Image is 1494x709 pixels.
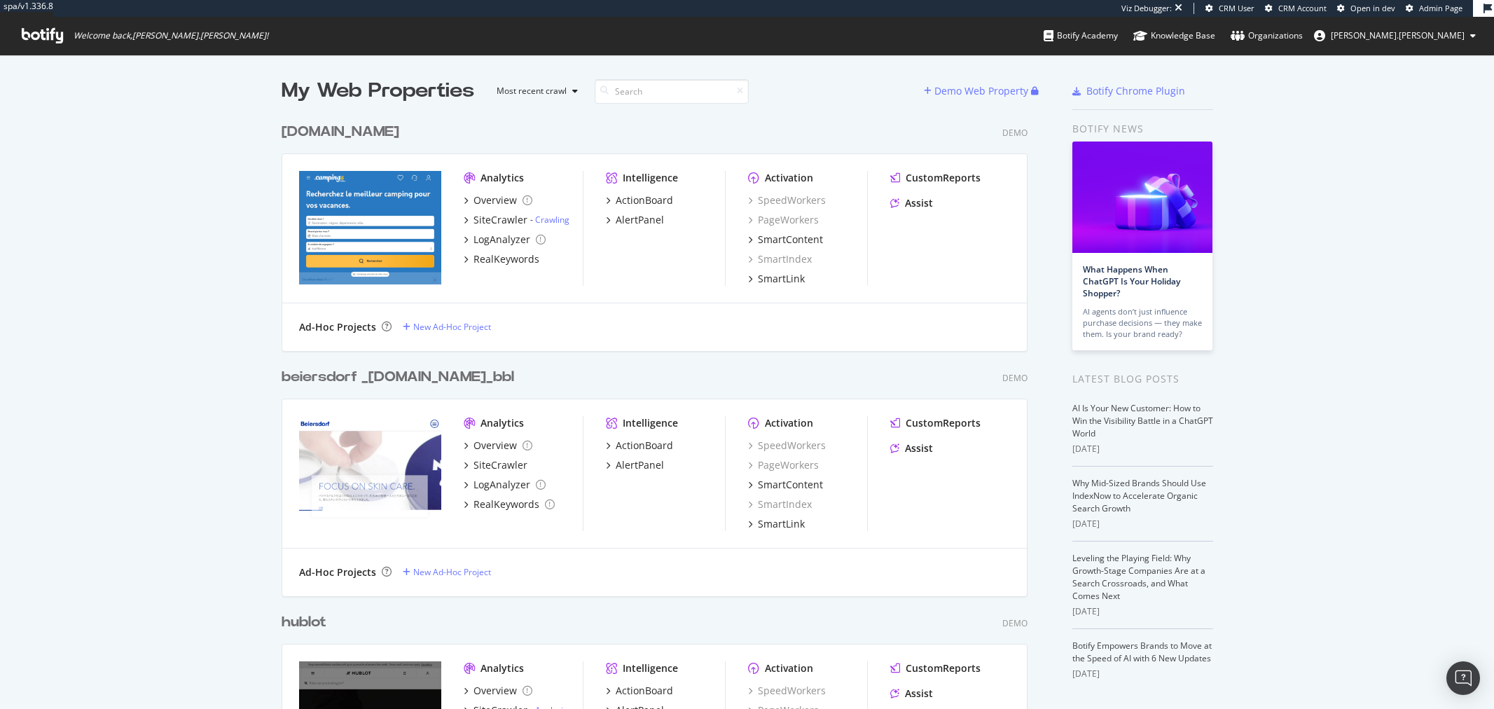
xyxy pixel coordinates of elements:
[765,171,813,185] div: Activation
[1406,3,1462,14] a: Admin Page
[1133,29,1215,43] div: Knowledge Base
[530,214,569,226] div: -
[299,171,441,284] img: campings.com
[595,79,749,104] input: Search
[890,441,933,455] a: Assist
[473,684,517,698] div: Overview
[1072,668,1213,680] div: [DATE]
[905,687,933,701] div: Assist
[1219,3,1254,13] span: CRM User
[473,439,517,453] div: Overview
[1231,29,1303,43] div: Organizations
[906,416,981,430] div: CustomReports
[464,233,546,247] a: LogAnalyzer
[299,320,376,334] div: Ad-Hoc Projects
[748,497,812,511] a: SmartIndex
[282,122,399,142] div: [DOMAIN_NAME]
[606,684,673,698] a: ActionBoard
[1002,372,1028,384] div: Demo
[606,458,664,472] a: AlertPanel
[1072,477,1206,514] a: Why Mid-Sized Brands Should Use IndexNow to Accelerate Organic Search Growth
[906,171,981,185] div: CustomReports
[1278,3,1327,13] span: CRM Account
[282,367,514,387] div: beiersdorf _[DOMAIN_NAME]_bbl
[1072,443,1213,455] div: [DATE]
[480,171,524,185] div: Analytics
[616,458,664,472] div: AlertPanel
[748,517,805,531] a: SmartLink
[765,661,813,675] div: Activation
[299,416,441,530] img: beiersdorf _nivea-kao.jp_bbl
[606,439,673,453] a: ActionBoard
[473,233,530,247] div: LogAnalyzer
[758,272,805,286] div: SmartLink
[890,661,981,675] a: CustomReports
[748,272,805,286] a: SmartLink
[934,84,1028,98] div: Demo Web Property
[1350,3,1395,13] span: Open in dev
[1002,617,1028,629] div: Demo
[1337,3,1395,14] a: Open in dev
[464,684,532,698] a: Overview
[890,171,981,185] a: CustomReports
[282,612,326,633] div: hublot
[905,196,933,210] div: Assist
[1419,3,1462,13] span: Admin Page
[480,661,524,675] div: Analytics
[282,122,405,142] a: [DOMAIN_NAME]
[464,439,532,453] a: Overview
[748,458,819,472] a: PageWorkers
[758,233,823,247] div: SmartContent
[758,517,805,531] div: SmartLink
[1086,84,1185,98] div: Botify Chrome Plugin
[890,687,933,701] a: Assist
[473,213,527,227] div: SiteCrawler
[748,439,826,453] a: SpeedWorkers
[616,193,673,207] div: ActionBoard
[748,213,819,227] a: PageWorkers
[1072,371,1213,387] div: Latest Blog Posts
[473,478,530,492] div: LogAnalyzer
[1072,605,1213,618] div: [DATE]
[473,252,539,266] div: RealKeywords
[890,416,981,430] a: CustomReports
[74,30,268,41] span: Welcome back, [PERSON_NAME].[PERSON_NAME] !
[464,193,532,207] a: Overview
[1072,518,1213,530] div: [DATE]
[1072,142,1212,253] img: What Happens When ChatGPT Is Your Holiday Shopper?
[1205,3,1254,14] a: CRM User
[1083,306,1202,340] div: AI agents don’t just influence purchase decisions — they make them. Is your brand ready?
[1072,402,1213,439] a: AI Is Your New Customer: How to Win the Visibility Battle in a ChatGPT World
[623,661,678,675] div: Intelligence
[623,171,678,185] div: Intelligence
[497,87,567,95] div: Most recent crawl
[464,252,539,266] a: RealKeywords
[1072,552,1205,602] a: Leveling the Playing Field: Why Growth-Stage Companies Are at a Search Crossroads, and What Comes...
[906,661,981,675] div: CustomReports
[748,193,826,207] div: SpeedWorkers
[924,80,1031,102] button: Demo Web Property
[480,416,524,430] div: Analytics
[413,566,491,578] div: New Ad-Hoc Project
[413,321,491,333] div: New Ad-Hoc Project
[606,213,664,227] a: AlertPanel
[1072,121,1213,137] div: Botify news
[464,478,546,492] a: LogAnalyzer
[1044,29,1118,43] div: Botify Academy
[485,80,583,102] button: Most recent crawl
[403,321,491,333] a: New Ad-Hoc Project
[748,252,812,266] a: SmartIndex
[748,684,826,698] a: SpeedWorkers
[1331,29,1465,41] span: julien.sardin
[748,233,823,247] a: SmartContent
[535,214,569,226] a: Crawling
[623,416,678,430] div: Intelligence
[473,497,539,511] div: RealKeywords
[1133,17,1215,55] a: Knowledge Base
[282,367,520,387] a: beiersdorf _[DOMAIN_NAME]_bbl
